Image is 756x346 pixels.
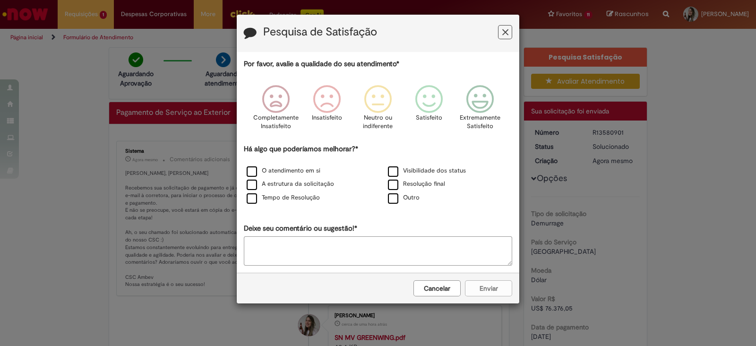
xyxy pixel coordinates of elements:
p: Neutro ou indiferente [361,113,395,131]
div: Completamente Insatisfeito [251,78,300,143]
label: Deixe seu comentário ou sugestão!* [244,224,357,234]
p: Insatisfeito [312,113,342,122]
div: Satisfeito [405,78,453,143]
label: Tempo de Resolução [247,193,320,202]
div: Insatisfeito [303,78,351,143]
div: Neutro ou indiferente [354,78,402,143]
label: A estrutura da solicitação [247,180,334,189]
p: Extremamente Satisfeito [460,113,500,131]
label: Pesquisa de Satisfação [263,26,377,38]
div: Extremamente Satisfeito [456,78,504,143]
label: Por favor, avalie a qualidade do seu atendimento* [244,59,399,69]
p: Satisfeito [416,113,442,122]
div: Há algo que poderíamos melhorar?* [244,144,512,205]
p: Completamente Insatisfeito [253,113,299,131]
button: Cancelar [413,280,461,296]
label: Outro [388,193,420,202]
label: Resolução final [388,180,445,189]
label: Visibilidade dos status [388,166,466,175]
label: O atendimento em si [247,166,320,175]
